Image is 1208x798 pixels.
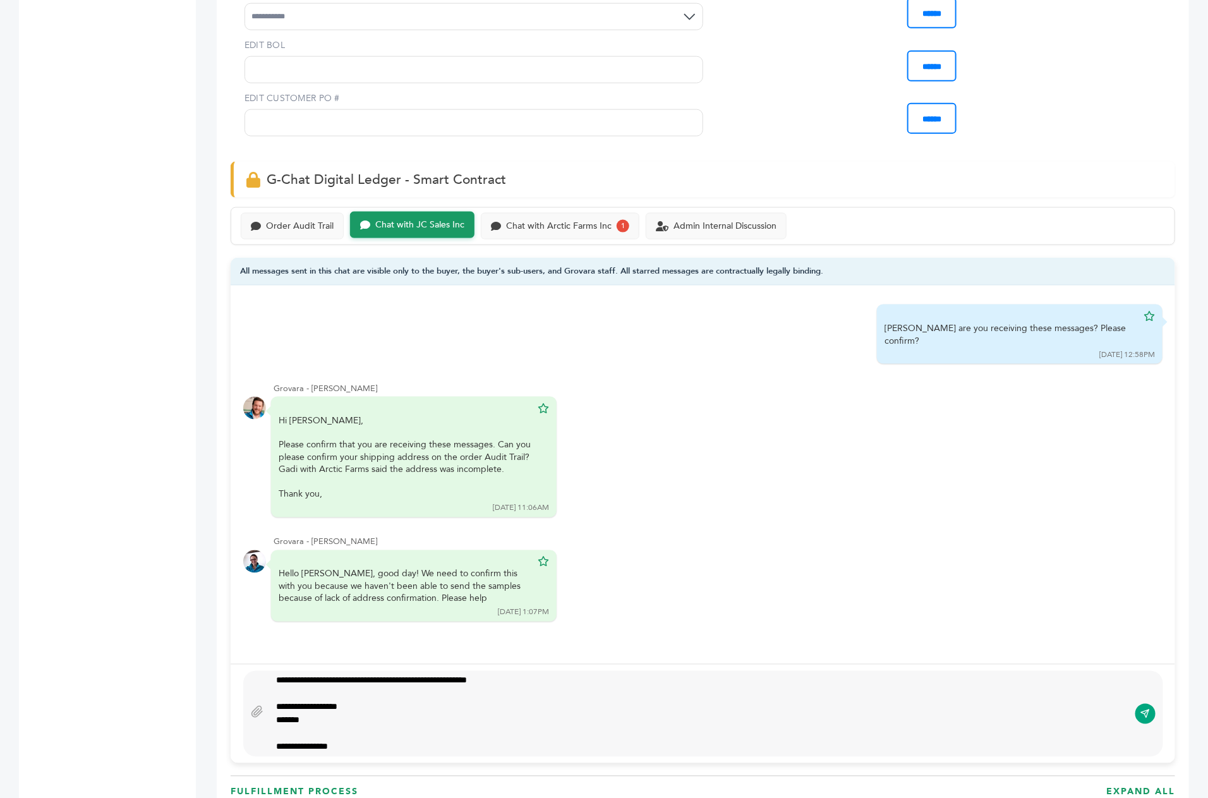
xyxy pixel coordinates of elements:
[279,488,531,501] div: Thank you,
[279,568,531,605] div: Hello [PERSON_NAME], good day! We need to confirm this with you because we haven't been able to s...
[274,383,1163,394] div: Grovara - [PERSON_NAME]
[274,536,1163,548] div: Grovara - [PERSON_NAME]
[498,607,549,618] div: [DATE] 1:07PM
[617,220,629,233] div: 1
[493,503,549,514] div: [DATE] 11:06AM
[279,414,531,501] div: Hi [PERSON_NAME],
[375,220,464,231] div: Chat with JC Sales Inc
[885,322,1137,347] div: [PERSON_NAME] are you receiving these messages? Please confirm?
[267,171,506,189] span: G-Chat Digital Ledger - Smart Contract
[245,39,703,52] label: EDIT BOL
[673,221,776,232] div: Admin Internal Discussion
[279,439,531,476] div: Please confirm that you are receiving these messages. Can you please confirm your shipping addres...
[266,221,334,232] div: Order Audit Trail
[506,221,612,232] div: Chat with Arctic Farms Inc
[1099,349,1155,360] div: [DATE] 12:58PM
[245,92,703,105] label: EDIT CUSTOMER PO #
[231,258,1175,286] div: All messages sent in this chat are visible only to the buyer, the buyer's sub-users, and Grovara ...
